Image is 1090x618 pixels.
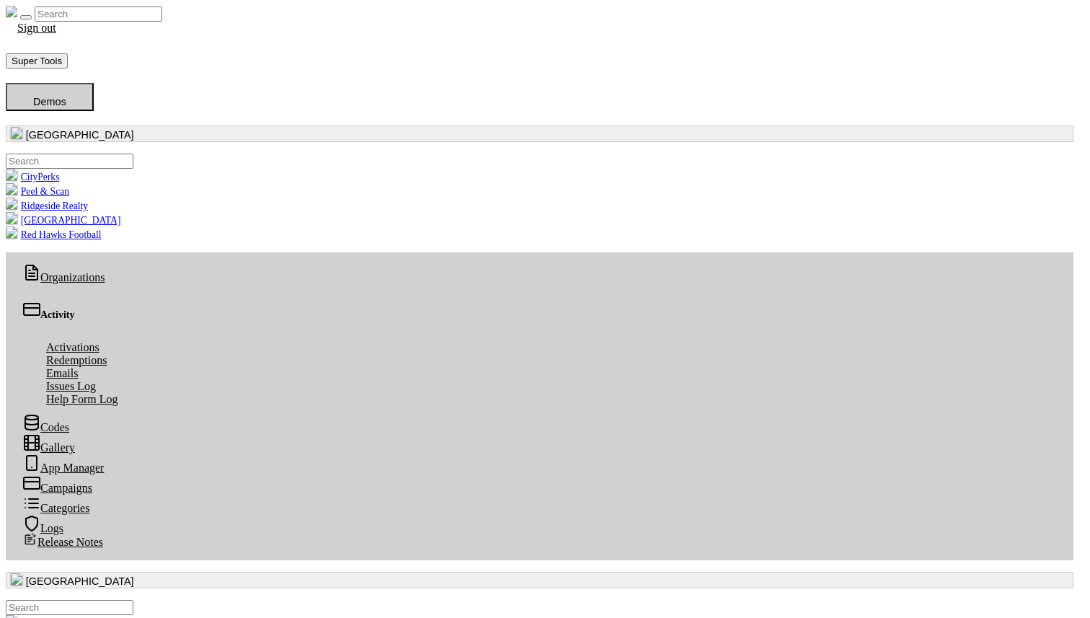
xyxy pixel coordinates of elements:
a: Codes [12,419,81,436]
a: CityPerks [6,172,59,182]
button: Super Tools [6,53,68,69]
input: Search [35,6,162,22]
img: B4TTOcektNnJKTnx2IcbGdeHDbTXjfJiwl6FNTjm.png [6,226,17,238]
button: Toggle navigation [20,15,32,19]
a: Emails [35,365,89,381]
a: Gallery [12,439,87,456]
a: [GEOGRAPHIC_DATA] [6,215,120,226]
input: .form-control-sm [6,154,133,169]
a: Help Form Log [35,391,130,407]
a: Peel & Scan [6,186,69,197]
a: Organizations [12,269,116,286]
ul: [GEOGRAPHIC_DATA] [6,154,1073,241]
img: LcHXC8OmAasj0nmL6Id6sMYcOaX2uzQAQ5e8h748.png [6,212,17,224]
a: Issues Log [35,378,107,394]
a: Red Hawks Football [6,229,102,240]
a: Ridgeside Realty [6,200,88,211]
a: Logs [12,520,75,537]
img: xEJfzBn14Gqk52WXYUPJGPZZY80lB8Gpb3Y1ccPk.png [6,183,17,195]
a: Categories [12,500,101,516]
img: mqtmdW2lgt3F7IVbFvpqGuNrUBzchY4PLaWToHMU.png [6,198,17,209]
a: App Manager [12,459,115,476]
div: Activity [23,301,1056,321]
a: Campaigns [12,480,104,496]
img: KU1gjHo6iQoewuS2EEpjC7SefdV31G12oQhDVBj4.png [6,169,17,180]
img: 0SBPtshqTvrgEtdEgrWk70gKnUHZpYRm94MZ5hDb.png [11,573,22,585]
a: Redemptions [35,352,118,368]
img: 0SBPtshqTvrgEtdEgrWk70gKnUHZpYRm94MZ5hDb.png [11,127,22,138]
img: real_perks_logo-01.svg [6,6,17,17]
a: Activations [35,339,111,356]
a: Sign out [6,19,68,36]
button: [GEOGRAPHIC_DATA] [6,125,1073,142]
button: Demos [6,83,94,111]
input: .form-control-sm [6,600,133,615]
a: Release Notes [12,534,115,550]
button: [GEOGRAPHIC_DATA] [6,572,1073,588]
